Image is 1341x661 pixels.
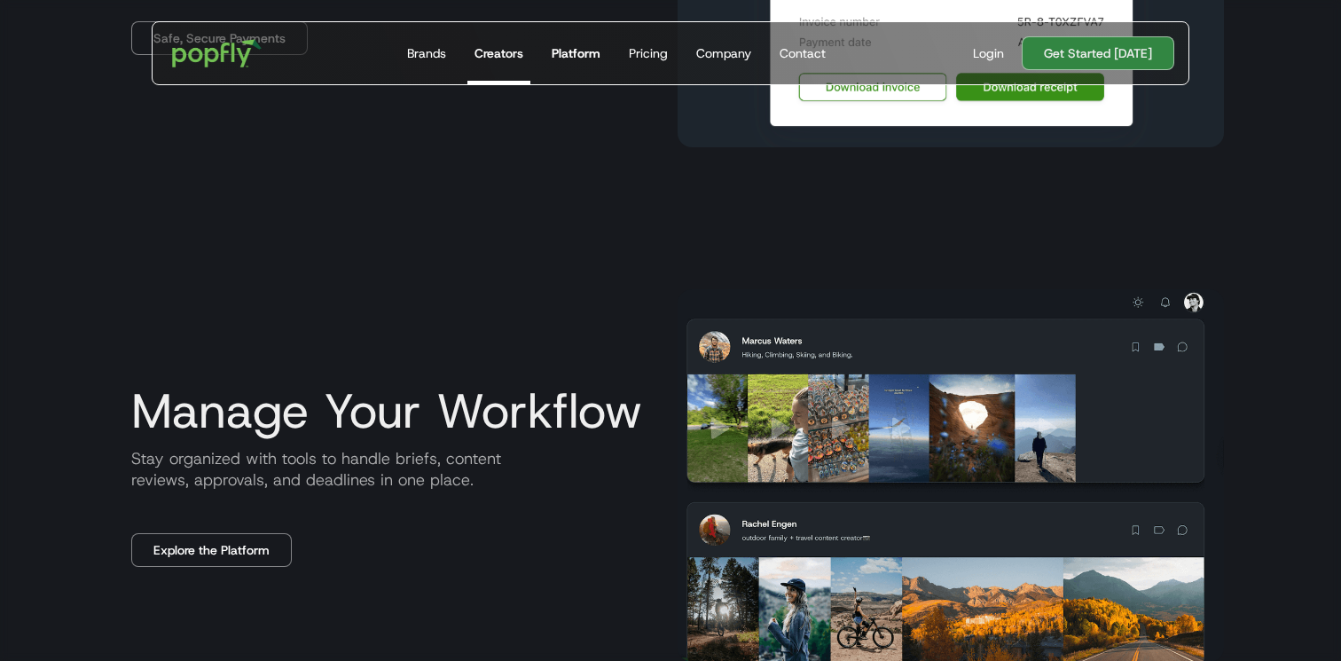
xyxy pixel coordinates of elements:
[772,22,833,84] a: Contact
[622,22,675,84] a: Pricing
[629,44,668,62] div: Pricing
[400,22,453,84] a: Brands
[160,27,274,80] a: home
[689,22,758,84] a: Company
[966,44,1011,62] a: Login
[117,384,663,437] h3: Manage Your Workflow
[117,448,663,491] p: Stay organized with tools to handle briefs, content reviews, approvals, and deadlines in one place.
[474,44,523,62] div: Creators
[467,22,530,84] a: Creators
[1022,36,1174,70] a: Get Started [DATE]
[131,533,292,567] a: Explore the Platform
[780,44,826,62] div: Contact
[545,22,608,84] a: Platform
[973,44,1004,62] div: Login
[407,44,446,62] div: Brands
[696,44,751,62] div: Company
[552,44,600,62] div: Platform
